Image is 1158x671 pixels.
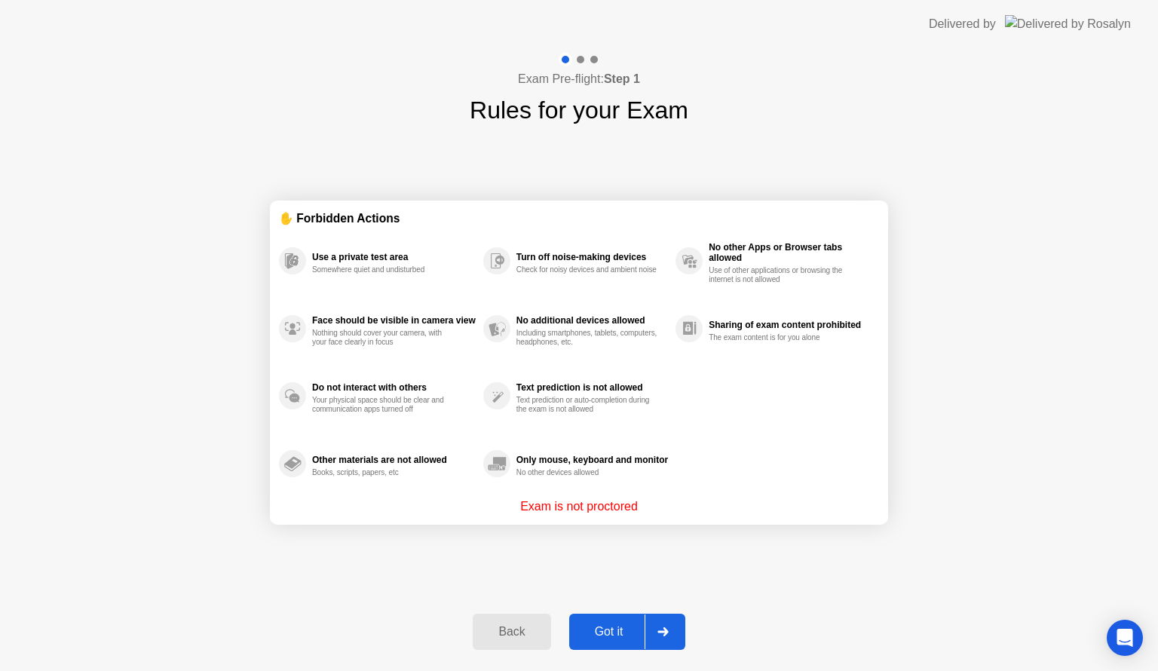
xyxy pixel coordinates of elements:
div: No other Apps or Browser tabs allowed [709,242,872,263]
div: No additional devices allowed [516,315,668,326]
div: Text prediction is not allowed [516,382,668,393]
h1: Rules for your Exam [470,92,688,128]
div: ✋ Forbidden Actions [279,210,879,227]
div: Back [477,625,546,639]
div: Check for noisy devices and ambient noise [516,265,659,274]
div: Books, scripts, papers, etc [312,468,455,477]
div: Do not interact with others [312,382,476,393]
div: Sharing of exam content prohibited [709,320,872,330]
div: Somewhere quiet and undisturbed [312,265,455,274]
button: Got it [569,614,685,650]
div: Nothing should cover your camera, with your face clearly in focus [312,329,455,347]
b: Step 1 [604,72,640,85]
div: No other devices allowed [516,468,659,477]
div: Turn off noise-making devices [516,252,668,262]
p: Exam is not proctored [520,498,638,516]
h4: Exam Pre-flight: [518,70,640,88]
div: The exam content is for you alone [709,333,851,342]
div: Delivered by [929,15,996,33]
button: Back [473,614,550,650]
div: Got it [574,625,645,639]
div: Face should be visible in camera view [312,315,476,326]
div: Use a private test area [312,252,476,262]
div: Your physical space should be clear and communication apps turned off [312,396,455,414]
img: Delivered by Rosalyn [1005,15,1131,32]
div: Use of other applications or browsing the internet is not allowed [709,266,851,284]
div: Including smartphones, tablets, computers, headphones, etc. [516,329,659,347]
div: Only mouse, keyboard and monitor [516,455,668,465]
div: Open Intercom Messenger [1107,620,1143,656]
div: Text prediction or auto-completion during the exam is not allowed [516,396,659,414]
div: Other materials are not allowed [312,455,476,465]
